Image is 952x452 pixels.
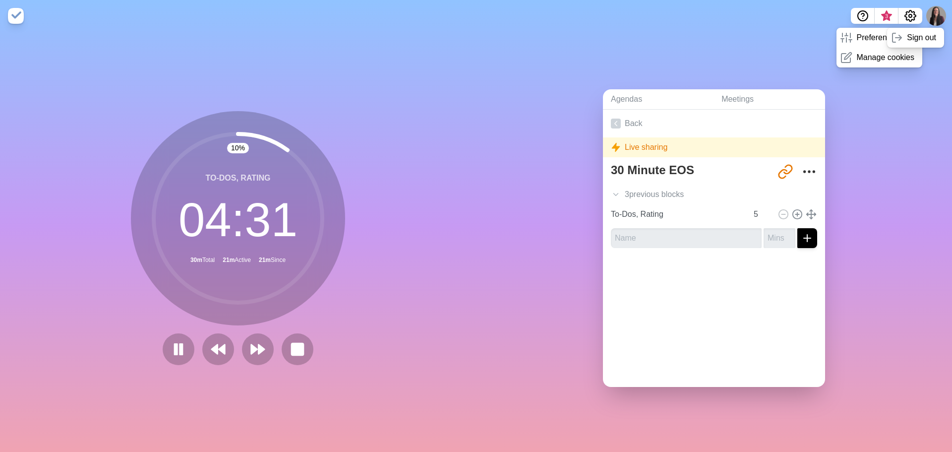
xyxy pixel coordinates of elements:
[856,32,899,44] p: Preferences
[856,52,914,64] p: Manage cookies
[611,228,762,248] input: Name
[851,8,875,24] button: Help
[603,137,825,157] div: Live sharing
[764,228,795,248] input: Mins
[907,32,936,44] p: Sign out
[607,204,748,224] input: Name
[714,89,825,110] a: Meetings
[775,162,795,182] button: Share link
[603,89,714,110] a: Agendas
[8,8,24,24] img: timeblocks logo
[603,110,825,137] a: Back
[750,204,773,224] input: Mins
[603,185,825,204] div: 3 previous block
[875,8,898,24] button: What’s new
[799,162,819,182] button: More
[898,8,922,24] button: Settings
[883,12,891,20] span: 3
[680,189,684,200] span: s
